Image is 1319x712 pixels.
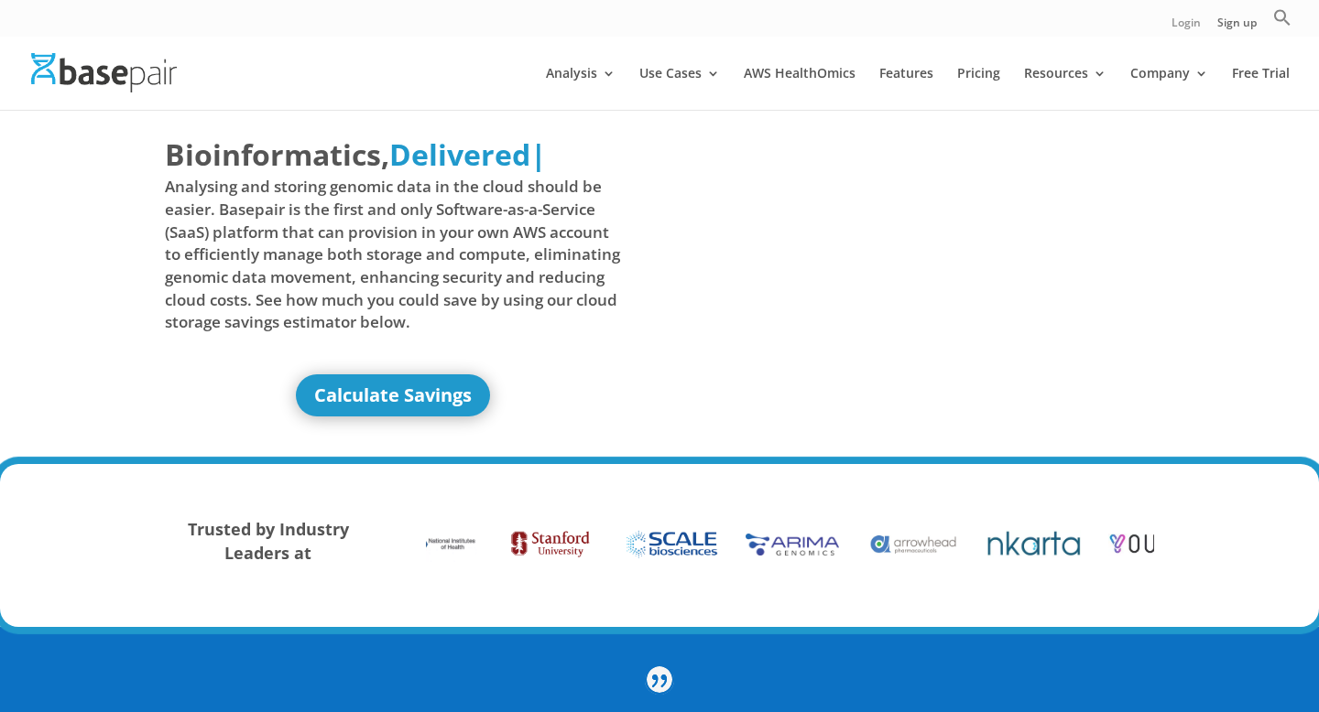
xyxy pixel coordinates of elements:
img: Basepair [31,53,177,92]
a: Free Trial [1232,67,1290,110]
a: Analysis [546,67,616,110]
a: Company [1130,67,1208,110]
strong: Trusted by Industry Leaders at [188,518,349,564]
a: Resources [1024,67,1106,110]
a: Login [1172,17,1201,37]
span: Bioinformatics, [165,134,389,176]
a: AWS HealthOmics [744,67,856,110]
a: Use Cases [639,67,720,110]
span: Delivered [389,135,530,174]
svg: Search [1273,8,1292,27]
a: Sign up [1217,17,1257,37]
a: Search Icon Link [1273,8,1292,37]
a: Calculate Savings [296,374,490,416]
iframe: Drift Widget Chat Controller [1227,620,1297,690]
span: Analysing and storing genomic data in the cloud should be easier. Basepair is the first and only ... [165,176,621,333]
iframe: Basepair - NGS Analysis Simplified [673,134,1129,390]
a: Features [879,67,933,110]
span: | [530,135,547,174]
a: Pricing [957,67,1000,110]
